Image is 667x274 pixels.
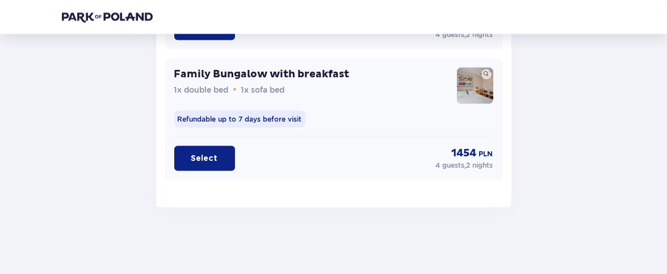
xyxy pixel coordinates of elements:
button: Select [174,146,235,171]
span: • [233,84,237,96]
p: 4 guests , 2 nights [436,30,493,40]
p: PLN [479,149,493,159]
img: Park of Poland logo [62,11,153,23]
p: Refundable up to 7 days before visit [174,111,305,128]
p: Family Bungalow with breakfast [174,68,350,81]
p: 1454 [452,147,477,160]
span: 1x double bed [174,85,229,94]
p: Select [191,153,218,164]
p: 4 guests , 2 nights [436,160,493,171]
span: 1x sofa bed [241,85,284,94]
img: Family Bungalow with breakfast [457,68,493,104]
